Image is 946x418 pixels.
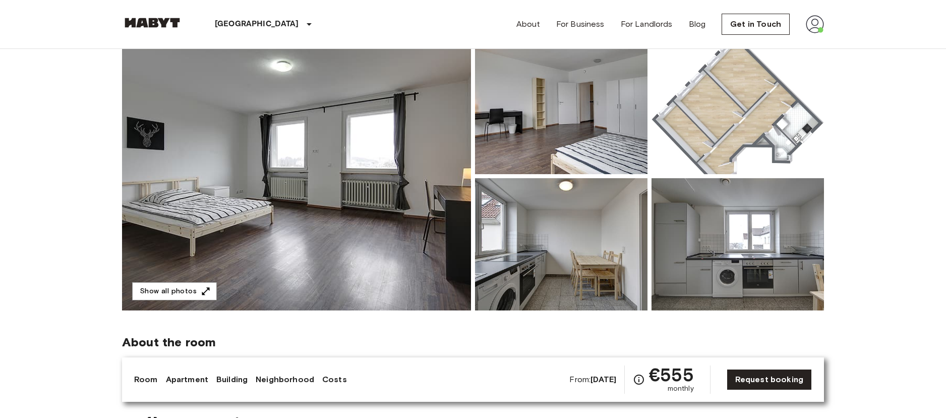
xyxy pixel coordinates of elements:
p: [GEOGRAPHIC_DATA] [215,18,299,30]
a: Costs [322,374,347,386]
a: Get in Touch [722,14,790,35]
span: monthly [668,384,694,394]
span: About the room [122,335,824,350]
img: Picture of unit DE-09-011-03M [475,42,647,174]
img: avatar [806,15,824,33]
img: Marketing picture of unit DE-09-011-03M [122,42,471,310]
a: Building [216,374,248,386]
a: Request booking [727,369,812,390]
button: Show all photos [132,282,217,301]
img: Picture of unit DE-09-011-03M [652,178,824,310]
img: Habyt [122,18,183,28]
a: Neighborhood [256,374,314,386]
span: €555 [649,365,694,384]
a: Apartment [166,374,208,386]
img: Picture of unit DE-09-011-03M [652,42,824,174]
svg: Check cost overview for full price breakdown. Please note that discounts apply to new joiners onl... [633,374,645,386]
a: For Landlords [621,18,673,30]
a: Room [134,374,158,386]
span: From: [569,374,616,385]
b: [DATE] [590,375,616,384]
a: For Business [556,18,605,30]
a: About [516,18,540,30]
a: Blog [689,18,706,30]
img: Picture of unit DE-09-011-03M [475,178,647,310]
